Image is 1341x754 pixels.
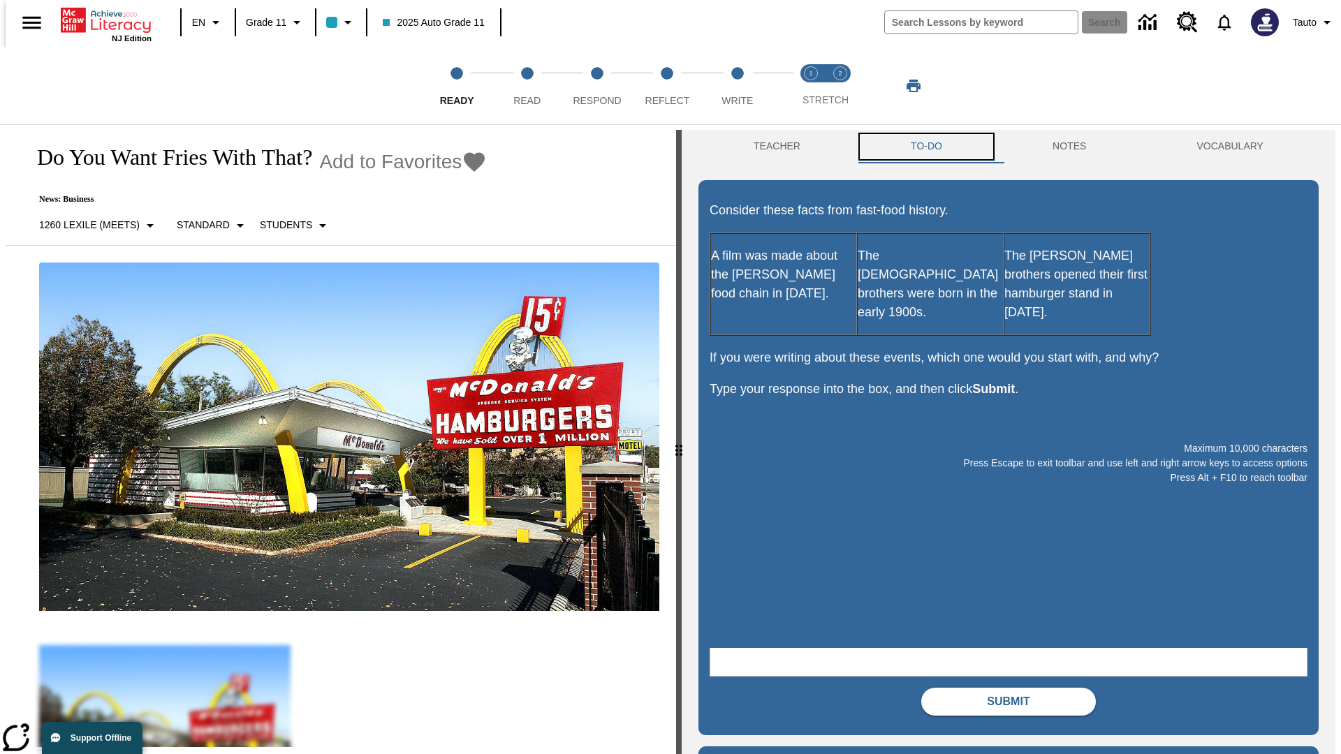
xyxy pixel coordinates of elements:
[721,95,753,106] span: Write
[710,441,1307,456] p: Maximum 10,000 characters
[321,10,362,35] button: Class color is light blue. Change class color
[11,2,52,43] button: Open side menu
[71,733,131,743] span: Support Offline
[921,688,1096,716] button: Submit
[42,722,142,754] button: Support Offline
[319,151,462,173] span: Add to Favorites
[1293,15,1317,30] span: Tauto
[112,34,152,43] span: NJ Edition
[186,10,230,35] button: Language: EN, Select a language
[710,201,1307,220] p: Consider these facts from fast-food history.
[885,11,1078,34] input: search field
[22,145,312,170] h1: Do You Want Fries With That?
[803,94,849,105] span: STRETCH
[1243,4,1287,40] button: Select a new avatar
[39,218,140,232] p: 1260 Lexile (Meets)
[820,47,860,124] button: Stretch Respond step 2 of 2
[486,47,567,124] button: Read step 2 of 5
[626,47,708,124] button: Reflect step 4 of 5
[1141,130,1319,163] button: VOCABULARY
[440,95,474,106] span: Ready
[192,15,205,30] span: EN
[383,15,484,30] span: 2025 Auto Grade 11
[6,130,676,747] div: reading
[856,130,997,163] button: TO-DO
[416,47,497,124] button: Ready step 1 of 5
[1130,3,1168,42] a: Data Center
[710,456,1307,471] p: Press Escape to exit toolbar and use left and right arrow keys to access options
[682,130,1335,754] div: activity
[254,213,337,238] button: Select Student
[891,73,936,98] button: Print
[1168,3,1206,41] a: Resource Center, Will open in new tab
[557,47,638,124] button: Respond step 3 of 5
[573,95,621,106] span: Respond
[698,130,1319,163] div: Instructional Panel Tabs
[809,70,812,77] text: 1
[838,70,842,77] text: 2
[39,263,659,612] img: One of the first McDonald's stores, with the iconic red sign and golden arches.
[972,382,1015,396] strong: Submit
[34,213,164,238] button: Select Lexile, 1260 Lexile (Meets)
[858,246,1003,322] p: The [DEMOGRAPHIC_DATA] brothers were born in the early 1900s.
[698,130,856,163] button: Teacher
[1251,8,1279,36] img: Avatar
[319,149,487,174] button: Add to Favorites - Do You Want Fries With That?
[22,194,487,205] p: News: Business
[710,348,1307,367] p: If you were writing about these events, which one would you start with, and why?
[246,15,286,30] span: Grade 11
[61,5,152,43] div: Home
[710,380,1307,399] p: Type your response into the box, and then click .
[676,130,682,754] div: Press Enter or Spacebar and then press right and left arrow keys to move the slider
[240,10,311,35] button: Grade: Grade 11, Select a grade
[6,11,204,24] body: Maximum 10,000 characters Press Escape to exit toolbar and use left and right arrow keys to acces...
[791,47,831,124] button: Stretch Read step 1 of 2
[645,95,690,106] span: Reflect
[1287,10,1341,35] button: Profile/Settings
[513,95,541,106] span: Read
[711,246,856,303] p: A film was made about the [PERSON_NAME] food chain in [DATE].
[177,218,230,232] p: Standard
[1004,246,1150,322] p: The [PERSON_NAME] brothers opened their first hamburger stand in [DATE].
[171,213,254,238] button: Scaffolds, Standard
[260,218,312,232] p: Students
[1206,4,1243,40] a: Notifications
[710,471,1307,485] p: Press Alt + F10 to reach toolbar
[997,130,1141,163] button: NOTES
[697,47,778,124] button: Write step 5 of 5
